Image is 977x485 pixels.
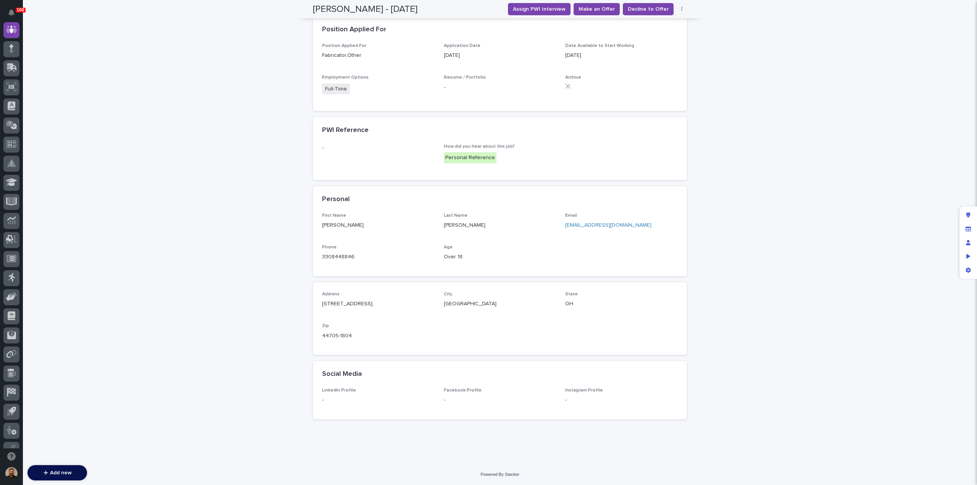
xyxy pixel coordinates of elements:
span: Full-Time [322,84,350,95]
span: Position Applied For [322,44,366,48]
button: Start new chat [130,87,139,96]
button: Assign PWI Interview [508,3,571,15]
p: - [444,84,556,92]
span: Email [565,213,577,218]
h2: Position Applied For [322,26,386,34]
div: App settings [961,263,975,277]
span: LinkedIn Profile [322,388,356,393]
button: Make an Offer [574,3,620,15]
img: 1736555164131-43832dd5-751b-4058-ba23-39d91318e5a0 [8,85,21,98]
span: Last Name [444,213,468,218]
span: Instagram Profile [565,388,603,393]
h2: Personal [322,195,350,204]
span: State [565,292,578,296]
p: 100 [17,7,24,13]
p: [PERSON_NAME] [322,221,435,229]
a: Powered byPylon [54,141,92,147]
button: Add new [27,465,87,480]
p: - [322,144,435,152]
span: Make an Offer [579,5,615,13]
p: [GEOGRAPHIC_DATA] [444,300,556,308]
span: Help Docs [15,122,42,130]
p: - [444,396,556,404]
div: Personal Reference [444,152,497,163]
button: Notifications [3,5,19,21]
div: Manage users [961,236,975,250]
button: users-avatar [3,465,19,481]
a: 3308448846 [322,254,355,259]
span: Resume / Portfolio [444,75,486,80]
span: City [444,292,452,296]
p: Welcome 👋 [8,30,139,42]
span: Age [444,245,453,250]
p: [DATE] [565,52,678,60]
div: Preview as [961,250,975,263]
button: Decline to Offer [623,3,674,15]
p: OH [565,300,678,308]
span: Facebook Profile [444,388,482,393]
p: How can we help? [8,42,139,55]
h2: Social Media [322,370,362,379]
a: Powered By Stacker [480,472,519,477]
div: Notifications100 [10,9,19,21]
span: Decline to Offer [628,5,669,13]
p: - [565,396,678,404]
span: Date Available to Start Working [565,44,634,48]
span: Archive [565,75,581,80]
div: Start new chat [26,85,125,92]
span: Pylon [76,141,92,147]
p: [STREET_ADDRESS], [322,300,435,308]
img: Stacker [8,7,23,23]
button: Open support chat [3,448,19,464]
span: Employment Options [322,75,369,80]
p: [DATE] [444,52,556,60]
span: Address [322,292,340,296]
span: Phone [322,245,337,250]
p: Over 18 [444,253,556,261]
h2: [PERSON_NAME] - [DATE] [313,4,418,15]
span: Application Date [444,44,480,48]
p: [PERSON_NAME] [444,221,556,229]
p: Fabricator,Other [322,52,435,60]
span: First Name [322,213,346,218]
a: [EMAIL_ADDRESS][DOMAIN_NAME] [565,222,651,228]
p: 44705-1804 [322,332,435,340]
span: Zip [322,324,329,328]
a: 📖Help Docs [5,119,45,133]
div: We're offline, we will be back soon! [26,92,107,98]
div: Edit layout [961,208,975,222]
div: Manage fields and data [961,222,975,236]
p: - [322,396,435,404]
span: How did you hear about this job? [444,144,515,149]
div: 📖 [8,123,14,129]
span: Assign PWI Interview [513,5,566,13]
h2: PWI Reference [322,126,369,135]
